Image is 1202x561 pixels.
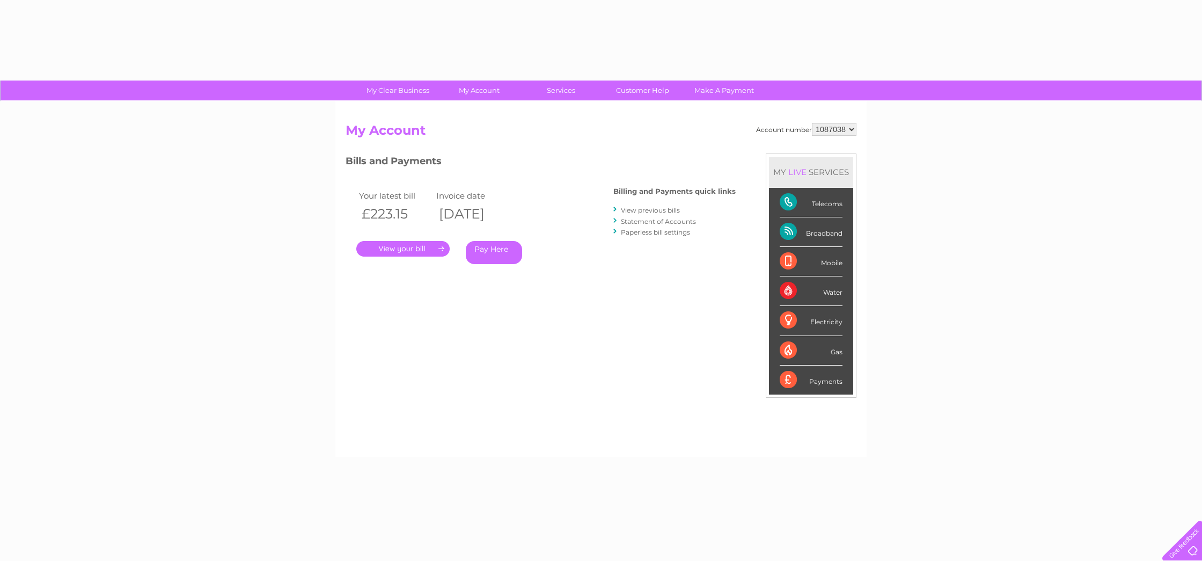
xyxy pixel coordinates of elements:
[435,81,524,100] a: My Account
[621,228,690,236] a: Paperless bill settings
[621,217,696,225] a: Statement of Accounts
[354,81,442,100] a: My Clear Business
[756,123,856,136] div: Account number
[517,81,605,100] a: Services
[434,203,511,225] th: [DATE]
[780,306,842,336] div: Electricity
[786,167,809,177] div: LIVE
[621,206,680,214] a: View previous bills
[680,81,768,100] a: Make A Payment
[356,203,434,225] th: £223.15
[356,241,450,257] a: .
[346,123,856,143] h2: My Account
[613,187,736,195] h4: Billing and Payments quick links
[346,154,736,172] h3: Bills and Payments
[780,366,842,395] div: Payments
[466,241,522,264] a: Pay Here
[598,81,687,100] a: Customer Help
[780,188,842,217] div: Telecoms
[769,157,853,187] div: MY SERVICES
[780,247,842,276] div: Mobile
[780,217,842,247] div: Broadband
[356,188,434,203] td: Your latest bill
[780,276,842,306] div: Water
[434,188,511,203] td: Invoice date
[780,336,842,366] div: Gas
